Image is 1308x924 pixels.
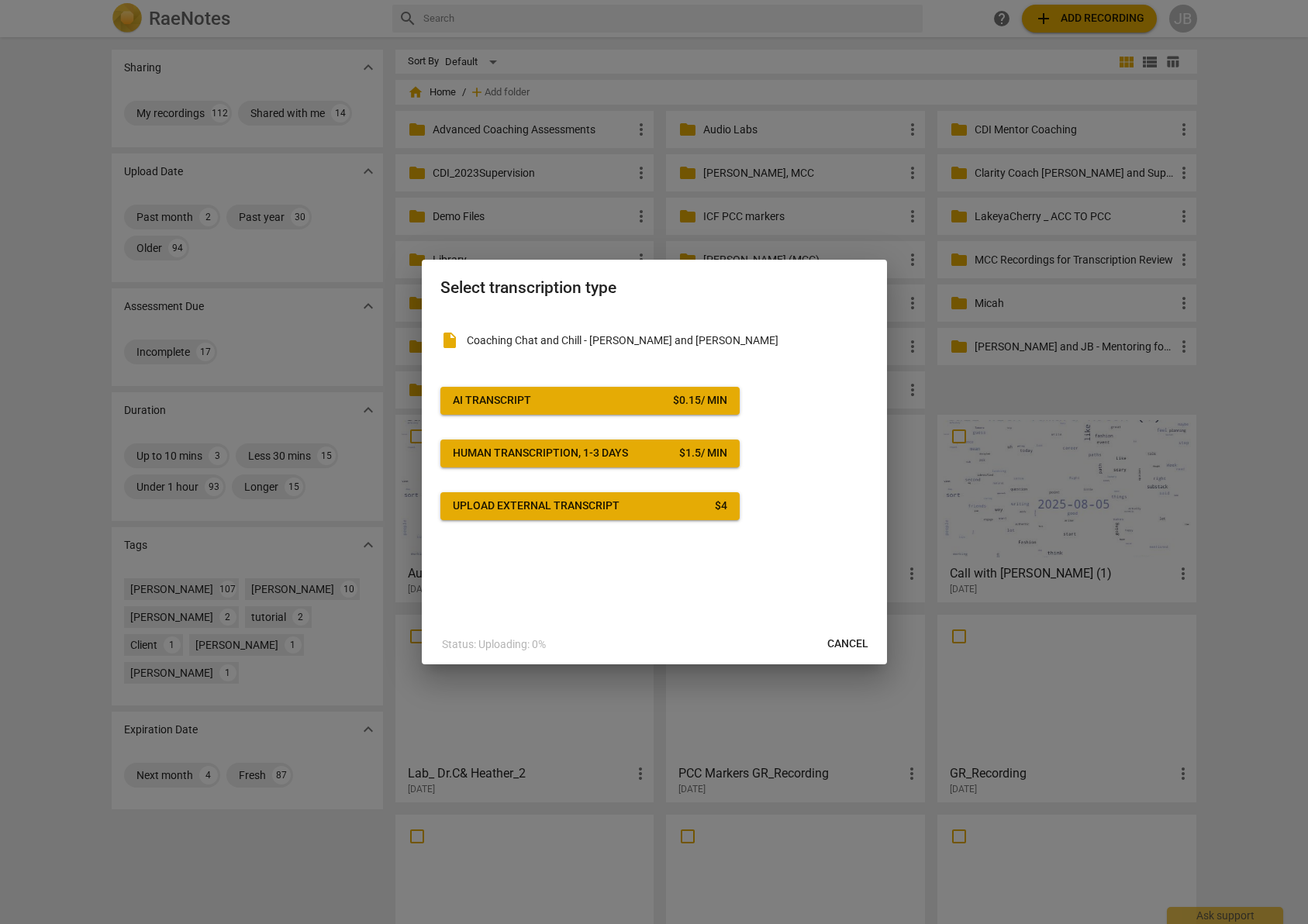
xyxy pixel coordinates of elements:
h2: Select transcription type [440,278,868,298]
p: Status: Uploading: 0% [442,636,546,653]
div: $ 0.15 / min [673,393,727,409]
div: $ 4 [715,498,727,514]
p: Coaching Chat and Chill - Lecia Grossman and Jo Blackerby [467,333,868,349]
span: insert_drive_file [440,331,459,350]
div: Human transcription, 1-3 days [453,446,628,461]
div: Upload external transcript [453,498,619,514]
span: Cancel [827,636,868,652]
div: $ 1.5 / min [679,446,727,461]
div: AI Transcript [453,393,531,409]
